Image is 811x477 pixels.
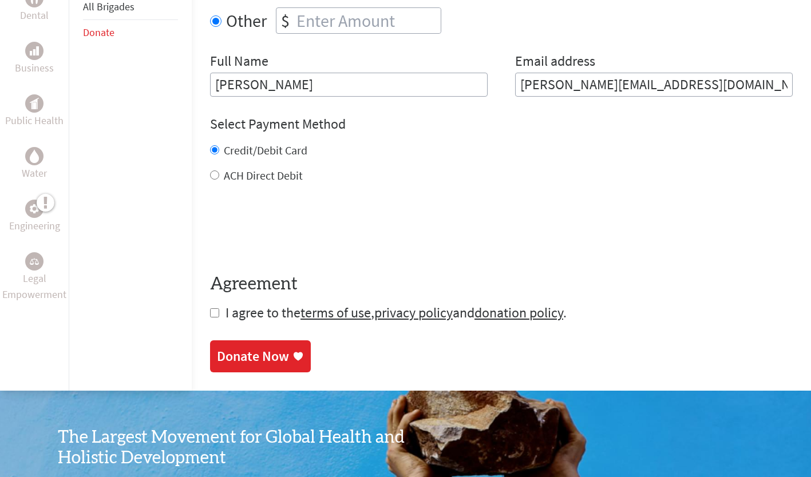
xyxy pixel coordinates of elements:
a: Donate Now [210,340,311,372]
span: I agree to the , and . [226,304,567,321]
div: Public Health [25,94,43,113]
input: Enter Full Name [210,73,488,97]
a: BusinessBusiness [15,42,54,76]
a: privacy policy [374,304,453,321]
label: ACH Direct Debit [224,168,303,182]
li: Donate [83,20,178,45]
iframe: reCAPTCHA [210,206,384,251]
img: Business [30,46,39,55]
img: Engineering [30,204,39,213]
div: $ [276,8,294,33]
p: Water [22,165,47,181]
p: Engineering [9,218,60,234]
div: Legal Empowerment [25,252,43,271]
div: Donate Now [217,347,289,365]
input: Your Email [515,73,793,97]
a: Legal EmpowermentLegal Empowerment [2,252,66,303]
div: Engineering [25,200,43,218]
p: Business [15,60,54,76]
a: donation policy [474,304,563,321]
a: Donate [83,26,114,39]
div: Water [25,147,43,165]
img: Legal Empowerment [30,258,39,265]
p: Dental [20,7,49,23]
h3: The Largest Movement for Global Health and Holistic Development [58,427,406,468]
h4: Select Payment Method [210,115,793,133]
label: Other [226,7,267,34]
label: Full Name [210,52,268,73]
a: Public HealthPublic Health [5,94,64,129]
input: Enter Amount [294,8,441,33]
img: Water [30,150,39,163]
a: terms of use [300,304,371,321]
img: Public Health [30,98,39,109]
p: Legal Empowerment [2,271,66,303]
a: WaterWater [22,147,47,181]
p: Public Health [5,113,64,129]
a: EngineeringEngineering [9,200,60,234]
div: Business [25,42,43,60]
label: Credit/Debit Card [224,143,307,157]
label: Email address [515,52,595,73]
h4: Agreement [210,274,793,295]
